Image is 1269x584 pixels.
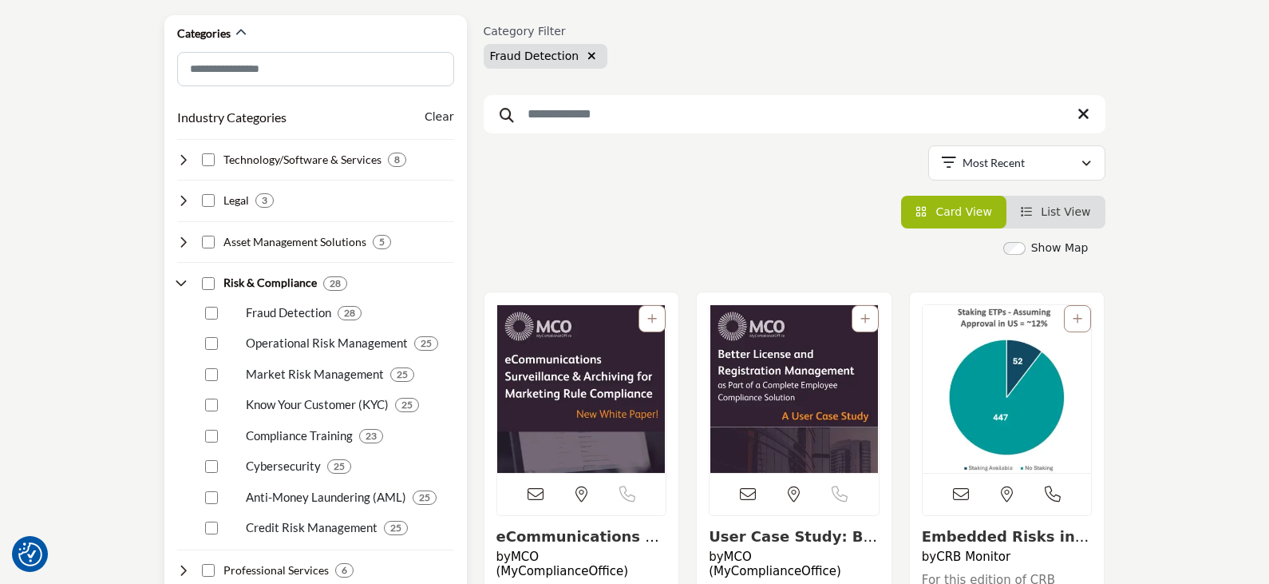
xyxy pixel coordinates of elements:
p: Most Recent [963,155,1025,171]
b: 25 [419,492,430,503]
input: Select Anti-Money Laundering (AML) checkbox [205,491,218,504]
div: 25 Results For Operational Risk Management [414,336,438,351]
input: Select Asset Management Solutions checkbox [202,236,215,248]
h2: Categories [177,26,231,42]
div: 28 Results For Fraud Detection [338,306,362,320]
i: Open Contact Info [1045,487,1061,503]
p: Anti-Money Laundering (AML): Assisting securities industry clients in preventing and detecting mo... [246,488,406,507]
img: User Case Study: Better License and Registration Management listing image [710,305,879,473]
a: View details about mco-mycomplianceoffice [496,528,666,562]
div: 8 Results For Technology/Software & Services [388,153,406,167]
b: 25 [390,522,401,534]
li: Card View [901,196,1006,228]
input: Select Fraud Detection checkbox [205,307,218,320]
input: Select Cybersecurity checkbox [205,460,218,473]
b: 5 [379,236,385,248]
input: Select Credit Risk Management checkbox [205,522,218,534]
a: CRB Monitor [936,550,1010,564]
li: List View [1006,196,1105,228]
h3: User Case Study: Better License and Registration Management [709,528,880,546]
p: Know Your Customer (KYC): Helping securities industry firms verify the identity and suitability o... [246,395,389,414]
input: Select Risk & Compliance checkbox [202,277,215,290]
h4: Legal: Providing legal advice, compliance support, and litigation services to securities industry... [223,193,249,209]
b: 3 [262,195,267,206]
p: Cybersecurity: Providing cybersecurity solutions to protect securities industry firms from cyber ... [246,457,321,475]
input: Select Know Your Customer (KYC) checkbox [205,399,218,411]
h4: by [922,550,1093,564]
span: List View [1041,205,1090,218]
a: View details about crb-monitor [923,305,1092,473]
input: Select Compliance Training checkbox [205,430,218,443]
p: Compliance Training: Providing training programs to help securities industry professionals unders... [246,427,353,445]
b: 28 [330,278,341,289]
input: Select Market Risk Management checkbox [205,368,218,381]
b: 25 [401,399,413,411]
b: 6 [342,565,347,576]
span: Card View [935,205,991,218]
div: 28 Results For Risk & Compliance [323,276,347,291]
a: View Card [915,205,992,218]
a: Add To List For Resource [1073,312,1082,325]
p: Credit Risk Management: Assessing and managing credit risks for securities industry firms and inv... [246,518,378,537]
input: Select Technology/Software & Services checkbox [202,153,215,166]
input: Select Legal checkbox [202,194,215,207]
h4: Risk & Compliance: Helping securities industry firms manage risk, ensure compliance, and prevent ... [223,275,317,291]
div: 25 Results For Know Your Customer (KYC) [395,398,419,412]
b: 23 [366,431,377,442]
div: 6 Results For Professional Services [335,563,354,578]
input: Search Category [177,52,454,86]
img: Revisit consent button [18,542,42,566]
button: Most Recent [928,145,1105,181]
div: 5 Results For Asset Management Solutions [373,235,391,249]
img: Embedded Risks in Crypto-themed Exchange Traded Products listing image [923,305,1092,473]
a: Add To List For Resource [860,312,870,325]
h4: by [709,550,880,578]
span: Fraud Detection [490,50,579,62]
a: Add To List For Resource [647,312,657,325]
a: View details about crb-monitor [922,528,1090,562]
h4: Asset Management Solutions: Offering investment strategies, portfolio management, and performance... [223,234,366,250]
button: Industry Categories [177,108,287,127]
p: Operational Risk Management: Identifying and managing operational risks in the securities industry. [246,334,408,352]
b: 25 [397,369,408,380]
p: Fraud Detection: Implementing systems and processes to detect and prevent fraud in the securities... [246,304,331,322]
a: MCO (MyComplianceOffice) [496,550,629,578]
button: Consent Preferences [18,542,42,566]
a: MCO (MyComplianceOffice) [709,550,841,578]
img: eCommunications Surveillance & Archiving for Marketing Rule Compliance listing image [497,305,666,473]
b: 28 [344,308,355,319]
b: 8 [394,154,400,165]
div: 3 Results For Legal [255,193,274,208]
p: Market Risk Management: Managing market risks, such as interest rate and currency risks, for secu... [246,365,384,383]
h4: by [496,550,667,578]
b: 25 [334,461,345,472]
div: 25 Results For Credit Risk Management [384,521,408,535]
h3: Embedded Risks in Crypto-themed Exchange Traded Products [922,528,1093,546]
h4: Professional Services: Delivering staffing, training, and outsourcing services to support securit... [223,562,329,578]
input: Select Professional Services checkbox [202,564,215,577]
div: 25 Results For Anti-Money Laundering (AML) [413,491,437,505]
a: View details about mco-mycomplianceoffice [710,305,879,473]
input: Select Operational Risk Management checkbox [205,337,218,350]
div: 25 Results For Cybersecurity [327,459,351,474]
h4: Technology/Software & Services: Developing and implementing technology solutions to support secur... [223,152,381,168]
buton: Clear [425,109,454,125]
div: 25 Results For Market Risk Management [390,367,414,382]
a: View details about mco-mycomplianceoffice [709,528,877,562]
label: Show Map [1031,240,1089,256]
b: 25 [421,338,432,349]
div: 23 Results For Compliance Training [359,429,383,443]
h3: eCommunications Surveillance & Archiving for Marketing Rule Compliance [496,528,667,546]
a: View details about mco-mycomplianceoffice [497,305,666,473]
h6: Category Filter [484,25,607,38]
a: View List [1021,205,1091,218]
input: Search Keyword [484,95,1105,133]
